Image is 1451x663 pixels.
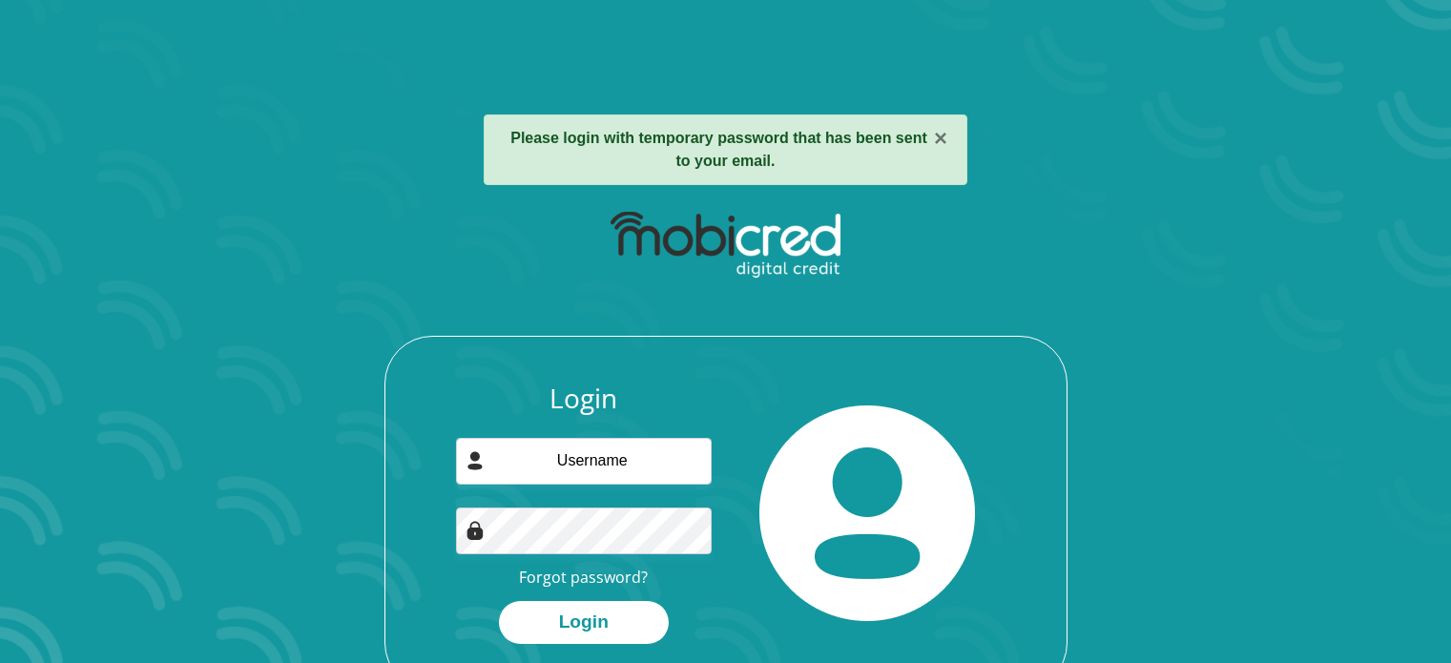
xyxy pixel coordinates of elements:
[456,383,712,415] h3: Login
[611,212,840,279] img: mobicred logo
[466,521,485,540] img: Image
[499,601,669,644] button: Login
[456,438,712,485] input: Username
[519,567,648,588] a: Forgot password?
[934,127,947,150] button: ×
[510,130,927,169] strong: Please login with temporary password that has been sent to your email.
[466,451,485,470] img: user-icon image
